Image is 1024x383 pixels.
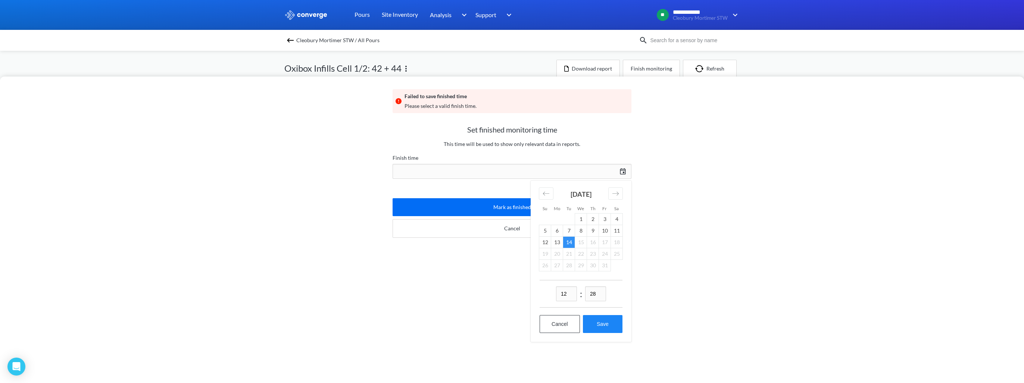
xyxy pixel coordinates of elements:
td: Thursday, October 9, 2025 [587,225,599,237]
td: Not available. Wednesday, October 22, 2025 [575,248,587,260]
td: Monday, October 13, 2025 [551,237,563,248]
td: Sunday, October 5, 2025 [539,225,551,237]
small: Su [543,206,547,211]
input: Search for a sensor by name [648,36,738,44]
small: Fr [602,206,607,211]
span: Analysis [430,10,452,19]
strong: [DATE] [571,190,591,198]
td: Selected. Tuesday, October 14, 2025 [563,237,575,248]
td: Wednesday, October 8, 2025 [575,225,587,237]
small: Tu [566,206,571,211]
small: Th [590,206,595,211]
td: Not available. Tuesday, October 21, 2025 [563,248,575,260]
td: Not available. Friday, October 17, 2025 [599,237,611,248]
td: Not available. Thursday, October 23, 2025 [587,248,599,260]
button: Cancel [393,219,631,238]
span: Cleobury Mortimer STW / All Pours [296,35,380,46]
td: Tuesday, October 7, 2025 [563,225,575,237]
span: Cleobury Mortimer STW [673,15,728,21]
img: downArrow.svg [502,10,513,19]
button: Cancel [540,315,580,333]
td: Monday, October 6, 2025 [551,225,563,237]
button: Save [583,315,622,333]
td: Not available. Thursday, October 16, 2025 [587,237,599,248]
td: Not available. Friday, October 24, 2025 [599,248,611,260]
div: Calendar [531,181,631,342]
label: Finish time [393,153,631,162]
td: Not available. Sunday, October 26, 2025 [539,260,551,271]
div: Move backward to switch to the previous month. [539,187,553,200]
small: We [577,206,584,211]
img: logo_ewhite.svg [284,10,328,20]
td: Not available. Saturday, October 25, 2025 [611,248,623,260]
td: Sunday, October 12, 2025 [539,237,551,248]
input: mm [585,286,606,301]
td: Not available. Tuesday, October 28, 2025 [563,260,575,271]
input: hh [556,286,577,301]
small: Sa [614,206,619,211]
h2: Set finished monitoring time [393,125,631,134]
button: Mark as finished [393,198,631,216]
td: Not available. Thursday, October 30, 2025 [587,260,599,271]
div: Please select a valid finish time. [405,102,477,110]
td: Wednesday, October 1, 2025 [575,214,587,225]
td: Saturday, October 4, 2025 [611,214,623,225]
img: icon-search.svg [639,36,648,45]
div: Open Intercom Messenger [7,358,25,376]
img: backspace.svg [286,36,295,45]
span: Support [475,10,496,19]
td: Not available. Friday, October 31, 2025 [599,260,611,271]
td: Saturday, October 11, 2025 [611,225,623,237]
p: This time will be used to show only relevant data in reports. [393,140,631,148]
div: Failed to save finished time [405,92,477,100]
div: Move forward to switch to the next month. [608,187,623,200]
td: Not available. Monday, October 20, 2025 [551,248,563,260]
span: : [580,287,582,301]
td: Thursday, October 2, 2025 [587,214,599,225]
td: Not available. Sunday, October 19, 2025 [539,248,551,260]
td: Not available. Saturday, October 18, 2025 [611,237,623,248]
img: downArrow.svg [728,10,740,19]
td: Not available. Wednesday, October 15, 2025 [575,237,587,248]
td: Friday, October 10, 2025 [599,225,611,237]
img: downArrow.svg [457,10,469,19]
td: Friday, October 3, 2025 [599,214,611,225]
small: Mo [554,206,560,211]
td: Not available. Wednesday, October 29, 2025 [575,260,587,271]
td: Not available. Monday, October 27, 2025 [551,260,563,271]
